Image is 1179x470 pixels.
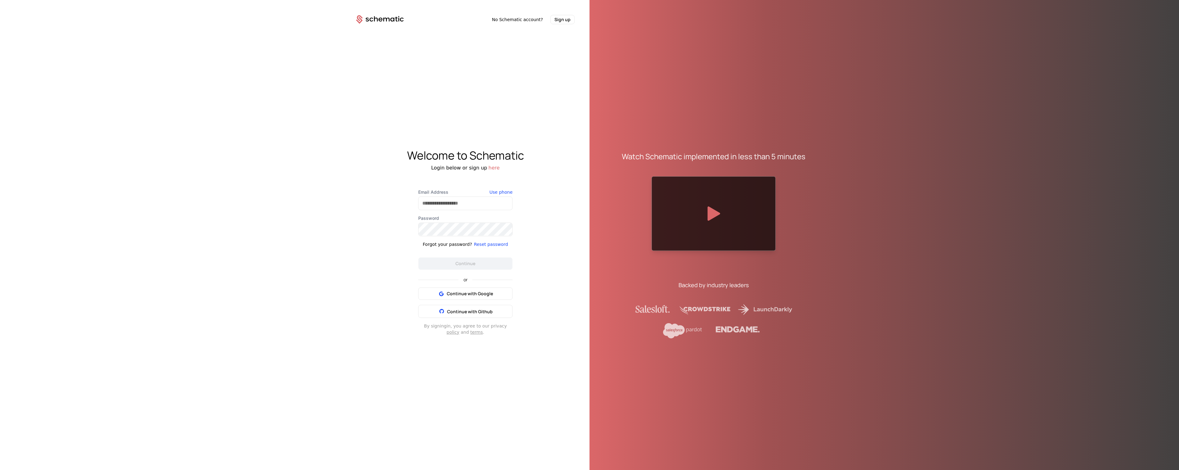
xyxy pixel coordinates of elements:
div: Welcome to Schematic [341,149,589,162]
label: Email Address [418,189,513,195]
div: Watch Schematic implemented in less than 5 minutes [622,151,805,161]
label: Password [418,215,513,221]
button: Sign up [550,15,575,24]
span: Continue with Github [447,309,493,314]
button: Continue [418,257,513,270]
span: or [459,278,473,282]
div: Login below or sign up [341,164,589,172]
div: By signing in , you agree to our privacy and . [418,323,513,335]
div: Forgot your password? [423,241,472,247]
button: Reset password [474,241,508,247]
div: Backed by industry leaders [679,281,749,289]
span: No Schematic account? [492,16,543,23]
button: Continue with Github [418,305,513,318]
button: Use phone [490,189,513,195]
span: Continue with Google [447,291,493,297]
a: terms [470,330,483,335]
button: Continue with Google [418,287,513,300]
button: here [488,164,500,172]
a: policy [446,330,459,335]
